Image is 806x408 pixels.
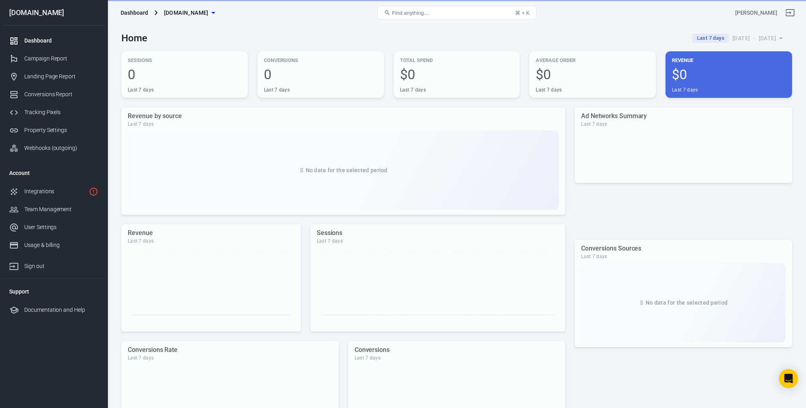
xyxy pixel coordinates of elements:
div: Usage & billing [24,241,98,249]
a: Tracking Pixels [3,103,105,121]
div: Integrations [24,187,86,196]
svg: 1 networks not verified yet [89,187,98,196]
div: Sign out [24,262,98,270]
div: Dashboard [24,37,98,45]
a: Team Management [3,200,105,218]
div: Property Settings [24,126,98,134]
a: Conversions Report [3,85,105,103]
a: Usage & billing [3,236,105,254]
a: Landing Page Report [3,68,105,85]
a: User Settings [3,218,105,236]
div: [DOMAIN_NAME] [3,9,105,16]
span: thetrustedshopper.com [164,8,209,18]
h3: Home [121,33,147,44]
div: Landing Page Report [24,72,98,81]
a: Webhooks (outgoing) [3,139,105,157]
a: Sign out [3,254,105,275]
a: Dashboard [3,32,105,50]
div: Documentation and Help [24,306,98,314]
div: Team Management [24,205,98,214]
a: Campaign Report [3,50,105,68]
button: [DOMAIN_NAME] [161,6,218,20]
a: Integrations [3,183,105,200]
a: Property Settings [3,121,105,139]
div: Open Intercom Messenger [779,369,798,388]
div: Tracking Pixels [24,108,98,117]
span: Find anything... [392,10,428,16]
a: Sign out [781,3,800,22]
li: Account [3,163,105,183]
div: Campaign Report [24,54,98,63]
div: Account id: XkYO6gt3 [735,9,777,17]
div: Webhooks (outgoing) [24,144,98,152]
div: User Settings [24,223,98,231]
div: Dashboard [121,9,148,17]
div: ⌘ + K [515,10,530,16]
div: Conversions Report [24,90,98,99]
li: Support [3,282,105,301]
button: Find anything...⌘ + K [377,6,537,19]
